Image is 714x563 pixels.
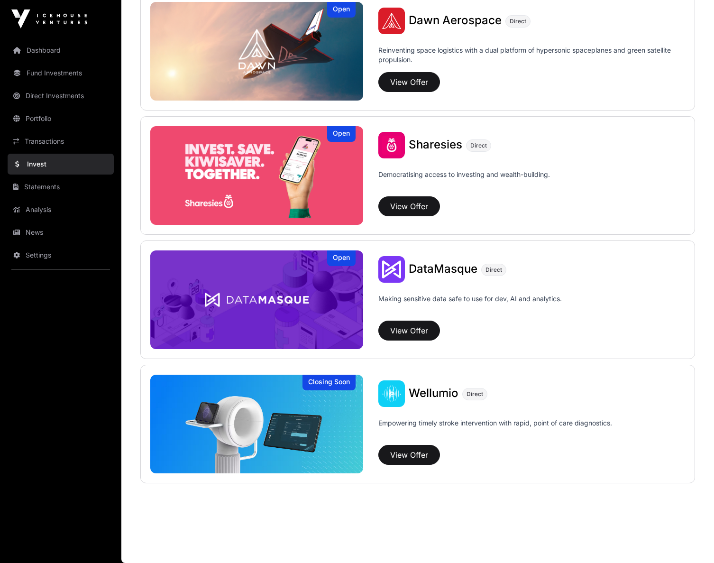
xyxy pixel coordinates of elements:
span: DataMasque [409,262,477,276]
a: Analysis [8,199,114,220]
span: Direct [510,18,526,25]
iframe: Chat Widget [667,517,714,563]
a: WellumioClosing Soon [150,375,363,473]
div: Open [327,126,356,142]
p: Making sensitive data safe to use for dev, AI and analytics. [378,294,562,317]
a: Dawn AerospaceOpen [150,2,363,101]
a: DataMasqueOpen [150,250,363,349]
p: Reinventing space logistics with a dual platform of hypersonic spaceplanes and green satellite pr... [378,46,685,68]
img: DataMasque [150,250,363,349]
a: Sharesies [409,139,462,151]
div: Open [327,2,356,18]
img: Wellumio [150,375,363,473]
img: DataMasque [378,256,405,283]
img: Wellumio [378,380,405,407]
button: View Offer [378,196,440,216]
span: Dawn Aerospace [409,13,502,27]
a: Portfolio [8,108,114,129]
span: Direct [485,266,502,274]
a: DataMasque [409,263,477,276]
button: View Offer [378,445,440,465]
div: Open [327,250,356,266]
a: Invest [8,154,114,175]
span: Wellumio [409,386,458,400]
a: Fund Investments [8,63,114,83]
a: Settings [8,245,114,266]
button: View Offer [378,321,440,341]
span: Sharesies [409,138,462,151]
span: Direct [470,142,487,149]
a: Transactions [8,131,114,152]
div: Closing Soon [302,375,356,390]
img: Icehouse Ventures Logo [11,9,87,28]
p: Democratising access to investing and wealth-building. [378,170,550,193]
img: Dawn Aerospace [378,8,405,34]
button: View Offer [378,72,440,92]
a: News [8,222,114,243]
a: Statements [8,176,114,197]
a: Wellumio [409,388,458,400]
a: Dashboard [8,40,114,61]
img: Dawn Aerospace [150,2,363,101]
img: Sharesies [378,132,405,158]
img: Sharesies [150,126,363,225]
a: Direct Investments [8,85,114,106]
p: Empowering timely stroke intervention with rapid, point of care diagnostics. [378,418,612,441]
a: Dawn Aerospace [409,15,502,27]
a: SharesiesOpen [150,126,363,225]
span: Direct [467,390,483,398]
